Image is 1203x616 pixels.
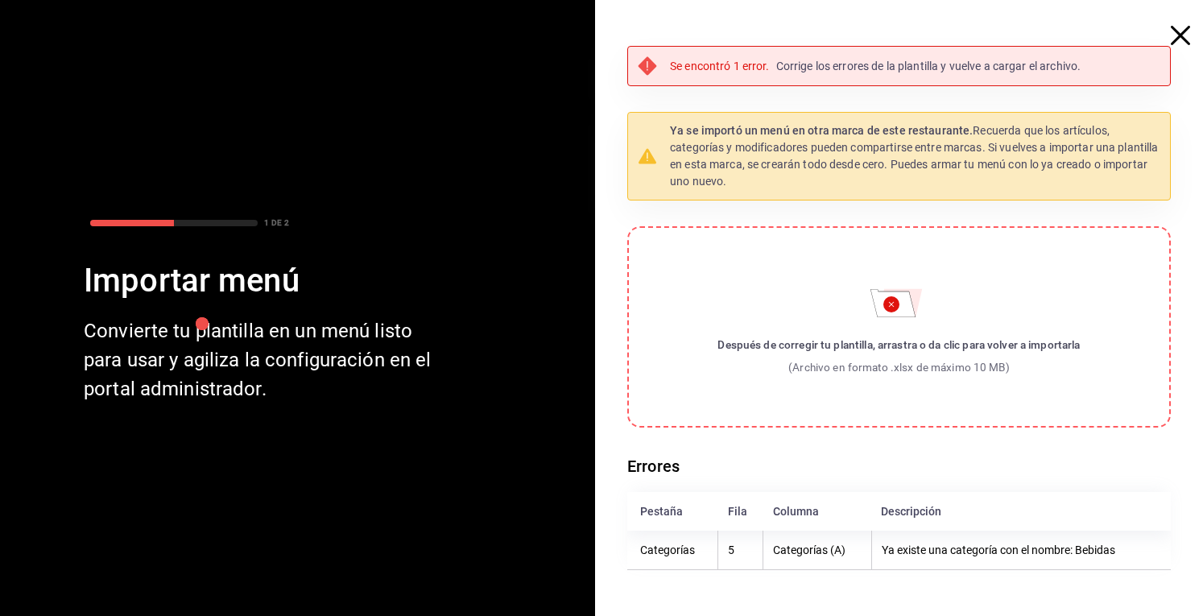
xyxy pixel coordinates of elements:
[627,226,1171,428] label: Importar menú
[627,453,1171,479] h6: Errores
[670,124,973,137] strong: Ya se importó un menú en otra marca de este restaurante.
[84,316,444,403] div: Convierte tu plantilla en un menú listo para usar y agiliza la configuración en el portal adminis...
[264,217,289,229] div: 1 DE 2
[640,505,709,518] div: Pestaña
[776,58,1081,75] p: Corrige los errores de la plantilla y vuelve a cargar el archivo.
[670,122,1160,190] p: Recuerda que los artículos, categorías y modificadores pueden compartirse entre marcas. Si vuelve...
[763,531,871,570] th: Categorías (A)
[717,337,1080,353] div: Después de corregir tu plantilla, arrastra o da clic para volver a importarla
[627,531,718,570] th: Categorías
[670,58,770,75] p: Se encontró 1 error.
[717,359,1080,375] div: (Archivo en formato .xlsx de máximo 10 MB)
[871,531,1171,570] th: Ya existe una categoría con el nombre: Bebidas
[718,531,763,570] th: 5
[881,505,1158,518] div: Descripción
[773,505,862,518] div: Columna
[728,505,754,518] div: Fila
[84,258,444,304] div: Importar menú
